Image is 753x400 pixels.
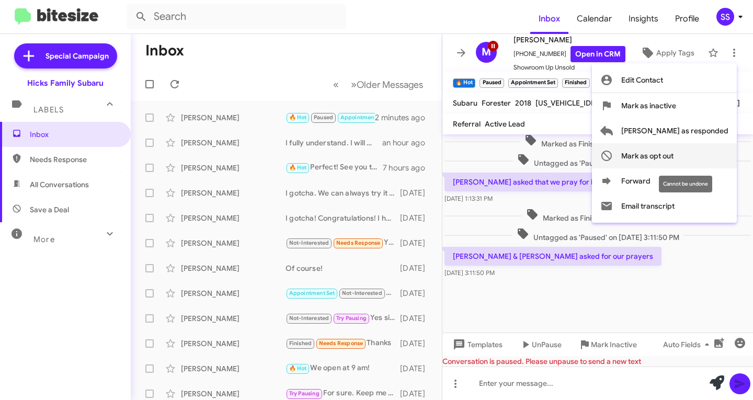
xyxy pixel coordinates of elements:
div: Cannot be undone [659,176,712,192]
button: Forward [592,168,737,193]
span: Mark as opt out [621,143,674,168]
span: Mark as inactive [621,93,676,118]
span: [PERSON_NAME] as responded [621,118,728,143]
button: Email transcript [592,193,737,219]
span: Edit Contact [621,67,663,93]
